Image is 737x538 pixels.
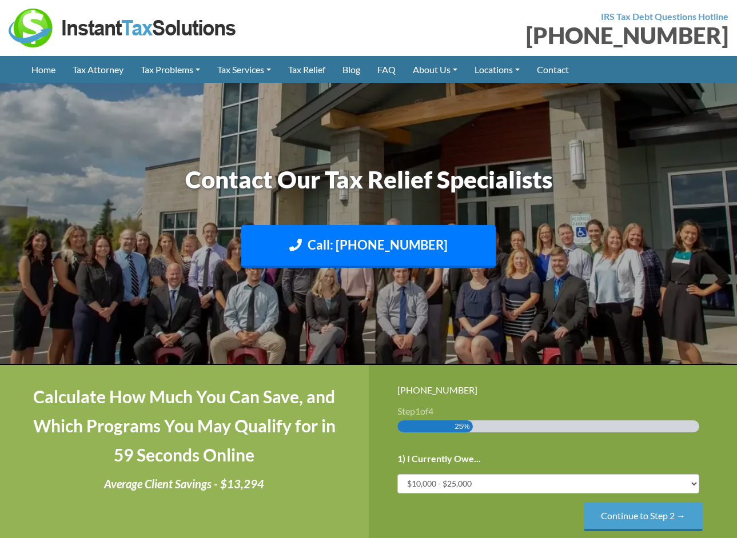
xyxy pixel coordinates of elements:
[132,56,209,83] a: Tax Problems
[397,453,481,465] label: 1) I Currently Owe...
[104,477,264,491] i: Average Client Savings - $13,294
[334,56,369,83] a: Blog
[64,56,132,83] a: Tax Attorney
[377,24,729,47] div: [PHONE_NUMBER]
[51,163,686,196] h1: Contact Our Tax Relief Specialists
[9,21,237,32] a: Instant Tax Solutions Logo
[455,420,470,432] span: 25%
[23,56,64,83] a: Home
[241,225,496,268] a: Call: [PHONE_NUMBER]
[280,56,334,83] a: Tax Relief
[466,56,528,83] a: Locations
[584,502,703,531] input: Continue to Step 2 →
[428,405,433,416] span: 4
[209,56,280,83] a: Tax Services
[404,56,466,83] a: About Us
[601,11,728,22] strong: IRS Tax Debt Questions Hotline
[9,9,237,47] img: Instant Tax Solutions Logo
[528,56,577,83] a: Contact
[415,405,420,416] span: 1
[397,407,709,416] h3: Step of
[369,56,404,83] a: FAQ
[29,382,340,469] h4: Calculate How Much You Can Save, and Which Programs You May Qualify for in 59 Seconds Online
[397,382,709,398] div: [PHONE_NUMBER]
